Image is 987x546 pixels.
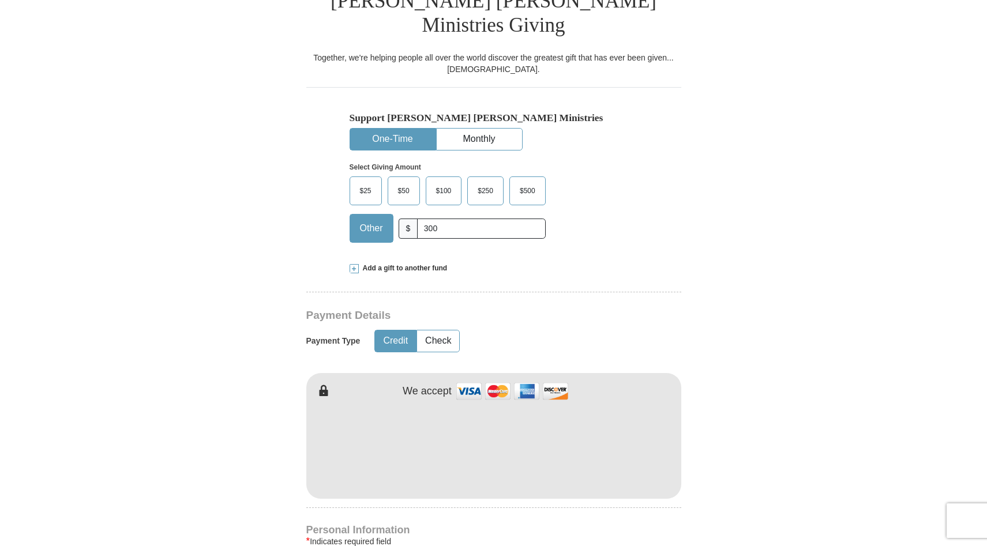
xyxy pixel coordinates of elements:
h4: We accept [403,385,452,398]
span: $250 [472,182,499,199]
input: Other Amount [417,219,545,239]
h3: Payment Details [306,309,601,322]
span: Other [354,220,389,237]
h4: Personal Information [306,525,681,534]
button: Credit [375,330,416,352]
span: $500 [514,182,541,199]
span: $100 [430,182,457,199]
button: One-Time [350,129,436,150]
button: Monthly [437,129,522,150]
button: Check [417,330,459,352]
strong: Select Giving Amount [350,163,421,171]
span: Add a gift to another fund [359,263,448,273]
div: Together, we're helping people all over the world discover the greatest gift that has ever been g... [306,52,681,75]
span: $25 [354,182,377,199]
h5: Payment Type [306,336,361,346]
img: credit cards accepted [455,379,570,404]
span: $50 [392,182,415,199]
span: $ [399,219,418,239]
h5: Support [PERSON_NAME] [PERSON_NAME] Ministries [350,112,638,124]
